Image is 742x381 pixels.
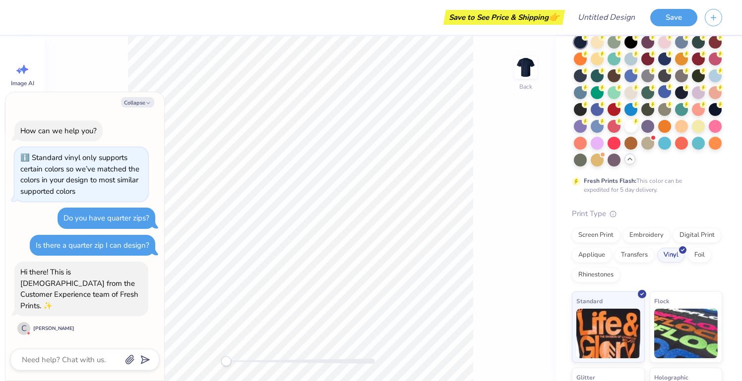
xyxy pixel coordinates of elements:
[576,296,603,306] span: Standard
[572,268,620,282] div: Rhinestones
[570,7,643,27] input: Untitled Design
[572,228,620,243] div: Screen Print
[576,309,640,358] img: Standard
[446,10,562,25] div: Save to See Price & Shipping
[33,325,74,332] div: [PERSON_NAME]
[572,208,722,219] div: Print Type
[654,309,718,358] img: Flock
[516,57,536,77] img: Back
[572,248,612,263] div: Applique
[673,228,721,243] div: Digital Print
[549,11,559,23] span: 👉
[121,97,154,108] button: Collapse
[584,176,706,194] div: This color can be expedited for 5 day delivery.
[221,356,231,366] div: Accessibility label
[584,177,636,185] strong: Fresh Prints Flash:
[657,248,685,263] div: Vinyl
[654,296,669,306] span: Flock
[20,267,138,311] div: Hi there! This is [DEMOGRAPHIC_DATA] from the Customer Experience team of Fresh Prints. ✨
[615,248,654,263] div: Transfers
[11,79,34,87] span: Image AI
[17,322,30,335] div: C
[20,126,97,136] div: How can we help you?
[519,82,532,91] div: Back
[650,9,697,26] button: Save
[623,228,670,243] div: Embroidery
[20,153,139,196] div: Standard vinyl only supports certain colors so we’ve matched the colors in your design to most si...
[63,213,149,223] div: Do you have quarter zips?
[36,240,149,250] div: Is there a quarter zip I can design?
[688,248,711,263] div: Foil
